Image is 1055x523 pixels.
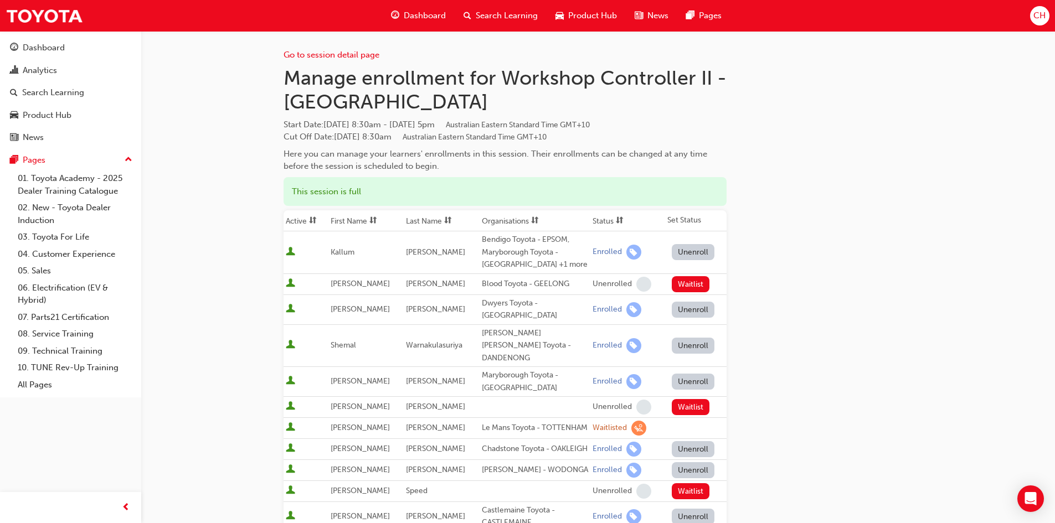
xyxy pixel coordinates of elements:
[331,340,356,350] span: Shemal
[4,38,137,58] a: Dashboard
[626,374,641,389] span: learningRecordVerb_ENROLL-icon
[23,64,57,77] div: Analytics
[590,210,665,231] th: Toggle SortBy
[13,309,137,326] a: 07. Parts21 Certification
[369,216,377,226] span: sorting-icon
[672,399,710,415] button: Waitlist
[672,441,715,457] button: Unenroll
[13,359,137,376] a: 10. TUNE Rev-Up Training
[699,9,722,22] span: Pages
[616,216,624,226] span: sorting-icon
[593,247,622,257] div: Enrolled
[331,486,390,495] span: [PERSON_NAME]
[593,511,622,522] div: Enrolled
[331,444,390,453] span: [PERSON_NAME]
[122,501,130,515] span: prev-icon
[444,216,452,226] span: sorting-icon
[284,210,328,231] th: Toggle SortBy
[331,279,390,288] span: [PERSON_NAME]
[464,9,471,23] span: search-icon
[593,340,622,351] div: Enrolled
[13,199,137,229] a: 02. New - Toyota Dealer Induction
[286,511,295,522] span: User is active
[4,127,137,148] a: News
[6,3,83,28] a: Trak
[13,262,137,279] a: 05. Sales
[406,486,428,495] span: Speed
[13,170,137,199] a: 01. Toyota Academy - 2025 Dealer Training Catalogue
[23,109,71,122] div: Product Hub
[547,4,626,27] a: car-iconProduct Hub
[635,9,643,23] span: news-icon
[4,35,137,150] button: DashboardAnalyticsSearch LearningProduct HubNews
[593,304,622,315] div: Enrolled
[331,247,354,257] span: Kallum
[13,325,137,343] a: 08. Service Training
[284,66,727,114] h1: Manage enrollment for Workshop Controller II - [GEOGRAPHIC_DATA]
[593,279,632,289] div: Unenrolled
[626,4,677,27] a: news-iconNews
[13,246,137,263] a: 04. Customer Experience
[631,421,646,436] span: learningRecordVerb_WAITLIST-icon
[555,9,564,23] span: car-icon
[476,9,538,22] span: Search Learning
[482,278,588,291] div: Blood Toyota - GEELONG
[391,9,399,23] span: guage-icon
[286,376,295,387] span: User is active
[4,150,137,170] button: Pages
[677,4,730,27] a: pages-iconPages
[331,511,390,521] span: [PERSON_NAME]
[13,376,137,393] a: All Pages
[482,297,588,322] div: Dwyers Toyota - [GEOGRAPHIC_DATA]
[626,245,641,260] span: learningRecordVerb_ENROLL-icon
[10,156,18,165] span: pages-icon
[13,343,137,360] a: 09. Technical Training
[686,9,694,23] span: pages-icon
[672,338,715,354] button: Unenroll
[482,327,588,365] div: [PERSON_NAME] [PERSON_NAME] Toyota - DANDENONG
[482,234,588,271] div: Bendigo Toyota - EPSOM, Maryborough Toyota - [GEOGRAPHIC_DATA] +1 more
[626,302,641,317] span: learningRecordVerb_ENROLL-icon
[593,486,632,496] div: Unenrolled
[636,400,651,415] span: learningRecordVerb_NONE-icon
[593,376,622,387] div: Enrolled
[531,216,539,226] span: sorting-icon
[10,88,18,98] span: search-icon
[125,153,132,167] span: up-icon
[626,442,641,457] span: learningRecordVerb_ENROLL-icon
[23,42,65,54] div: Dashboard
[284,177,727,206] div: This session is full
[382,4,455,27] a: guage-iconDashboard
[10,133,18,143] span: news-icon
[568,9,617,22] span: Product Hub
[403,132,547,142] span: Australian Eastern Standard Time GMT+10
[1017,485,1044,512] div: Open Intercom Messenger
[23,154,45,167] div: Pages
[10,43,18,53] span: guage-icon
[672,483,710,499] button: Waitlist
[286,485,295,496] span: User is active
[593,444,622,454] div: Enrolled
[626,463,641,478] span: learningRecordVerb_ENROLL-icon
[672,462,715,478] button: Unenroll
[626,338,641,353] span: learningRecordVerb_ENROLL-icon
[636,277,651,292] span: learningRecordVerb_NONE-icon
[665,210,727,231] th: Set Status
[284,148,727,173] div: Here you can manage your learners' enrollments in this session. Their enrollments can be changed ...
[331,465,390,474] span: [PERSON_NAME]
[406,340,462,350] span: Warnakulasuriya
[323,120,590,130] span: [DATE] 8:30am - [DATE] 5pm
[406,376,465,386] span: [PERSON_NAME]
[406,247,465,257] span: [PERSON_NAME]
[22,86,84,99] div: Search Learning
[1030,6,1049,25] button: CH
[404,9,446,22] span: Dashboard
[404,210,479,231] th: Toggle SortBy
[286,304,295,315] span: User is active
[10,66,18,76] span: chart-icon
[672,374,715,390] button: Unenroll
[482,422,588,434] div: Le Mans Toyota - TOTTENHAM
[406,423,465,432] span: [PERSON_NAME]
[284,50,379,60] a: Go to session detail page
